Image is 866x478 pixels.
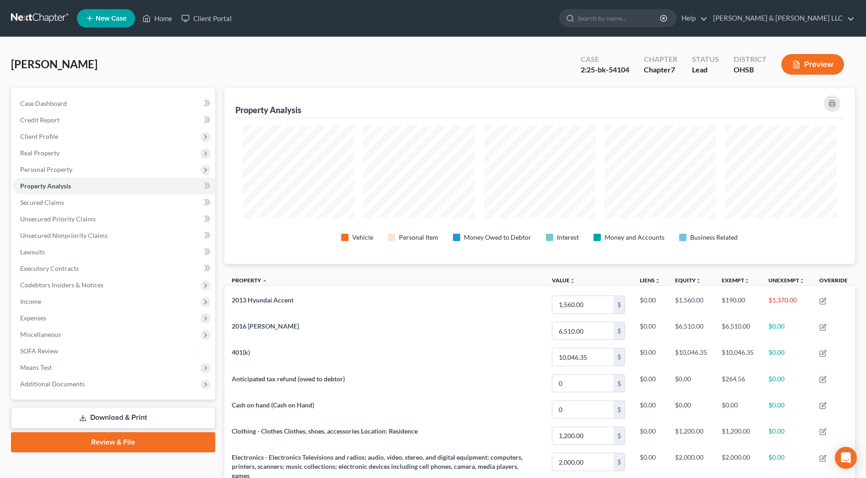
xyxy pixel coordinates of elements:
[235,104,301,115] div: Property Analysis
[640,277,660,284] a: Liensunfold_more
[11,57,98,71] span: [PERSON_NAME]
[668,423,714,449] td: $1,200.00
[20,132,58,140] span: Client Profile
[20,380,85,388] span: Additional Documents
[614,453,625,471] div: $
[13,227,215,244] a: Unsecured Nonpriority Claims
[761,370,812,396] td: $0.00
[581,65,629,75] div: 2:25-bk-54104
[13,112,215,128] a: Credit Report
[614,322,625,340] div: $
[570,278,575,284] i: unfold_more
[692,54,719,65] div: Status
[677,10,708,27] a: Help
[177,10,236,27] a: Client Portal
[11,432,215,452] a: Review & File
[20,182,71,190] span: Property Analysis
[632,370,668,396] td: $0.00
[557,233,579,242] div: Interest
[632,344,668,370] td: $0.00
[552,401,614,418] input: 0.00
[232,427,418,435] span: Clothing - Clothes Clothes, shoes, accessories Location: Residence
[675,277,701,284] a: Equityunfold_more
[13,95,215,112] a: Case Dashboard
[20,165,72,173] span: Personal Property
[20,347,58,355] span: SOFA Review
[552,296,614,313] input: 0.00
[138,10,177,27] a: Home
[552,348,614,366] input: 0.00
[644,65,677,75] div: Chapter
[614,296,625,313] div: $
[668,291,714,318] td: $1,560.00
[696,278,701,284] i: unfold_more
[744,278,750,284] i: unfold_more
[761,318,812,344] td: $0.00
[13,244,215,260] a: Lawsuits
[644,54,677,65] div: Chapter
[13,343,215,359] a: SOFA Review
[614,348,625,366] div: $
[20,314,46,322] span: Expenses
[632,423,668,449] td: $0.00
[20,281,103,289] span: Codebtors Insiders & Notices
[632,396,668,423] td: $0.00
[714,344,761,370] td: $10,046.35
[761,291,812,318] td: $1,370.00
[581,54,629,65] div: Case
[614,375,625,392] div: $
[262,278,267,284] i: expand_less
[20,231,108,239] span: Unsecured Nonpriority Claims
[13,194,215,211] a: Secured Claims
[781,54,844,75] button: Preview
[761,344,812,370] td: $0.00
[20,215,96,223] span: Unsecured Priority Claims
[232,296,294,304] span: 2013 Hyundai Accent
[20,116,60,124] span: Credit Report
[708,10,855,27] a: [PERSON_NAME] & [PERSON_NAME] LLC
[734,54,767,65] div: District
[232,277,267,284] a: Property expand_less
[690,233,738,242] div: Business Related
[13,260,215,277] a: Executory Contracts
[11,407,215,429] a: Download & Print
[20,149,60,157] span: Real Property
[668,344,714,370] td: $10,046.35
[552,427,614,445] input: 0.00
[614,401,625,418] div: $
[734,65,767,75] div: OHSB
[761,396,812,423] td: $0.00
[552,375,614,392] input: 0.00
[761,423,812,449] td: $0.00
[835,447,857,469] div: Open Intercom Messenger
[722,277,750,284] a: Exemptunfold_more
[671,65,675,74] span: 7
[20,363,52,371] span: Means Test
[668,370,714,396] td: $0.00
[399,233,438,242] div: Personal Item
[20,264,79,272] span: Executory Contracts
[232,401,314,409] span: Cash on hand (Cash on Hand)
[13,178,215,194] a: Property Analysis
[20,248,45,256] span: Lawsuits
[692,65,719,75] div: Lead
[714,423,761,449] td: $1,200.00
[232,348,250,356] span: 401(k)
[232,322,299,330] span: 2016 [PERSON_NAME]
[552,322,614,340] input: 0.00
[714,291,761,318] td: $190.00
[632,291,668,318] td: $0.00
[614,427,625,445] div: $
[655,278,660,284] i: unfold_more
[20,330,61,338] span: Miscellaneous
[668,396,714,423] td: $0.00
[13,211,215,227] a: Unsecured Priority Claims
[352,233,373,242] div: Vehicle
[668,318,714,344] td: $6,510.00
[632,318,668,344] td: $0.00
[20,297,41,305] span: Income
[232,375,345,383] span: Anticipated tax refund (owed to debtor)
[96,15,126,22] span: New Case
[714,318,761,344] td: $6,510.00
[812,271,855,292] th: Override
